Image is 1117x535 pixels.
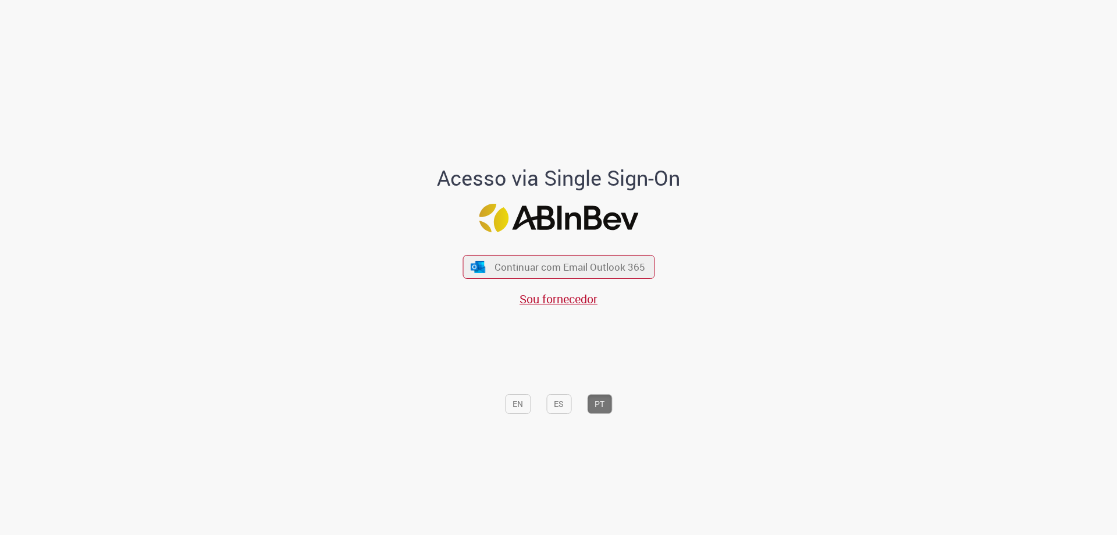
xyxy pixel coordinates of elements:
button: ES [546,394,571,414]
span: Continuar com Email Outlook 365 [495,260,645,274]
img: ícone Azure/Microsoft 360 [470,261,486,273]
button: EN [505,394,531,414]
button: PT [587,394,612,414]
h1: Acesso via Single Sign-On [397,166,720,190]
img: Logo ABInBev [479,204,638,232]
button: ícone Azure/Microsoft 360 Continuar com Email Outlook 365 [463,255,654,279]
a: Sou fornecedor [520,291,597,307]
